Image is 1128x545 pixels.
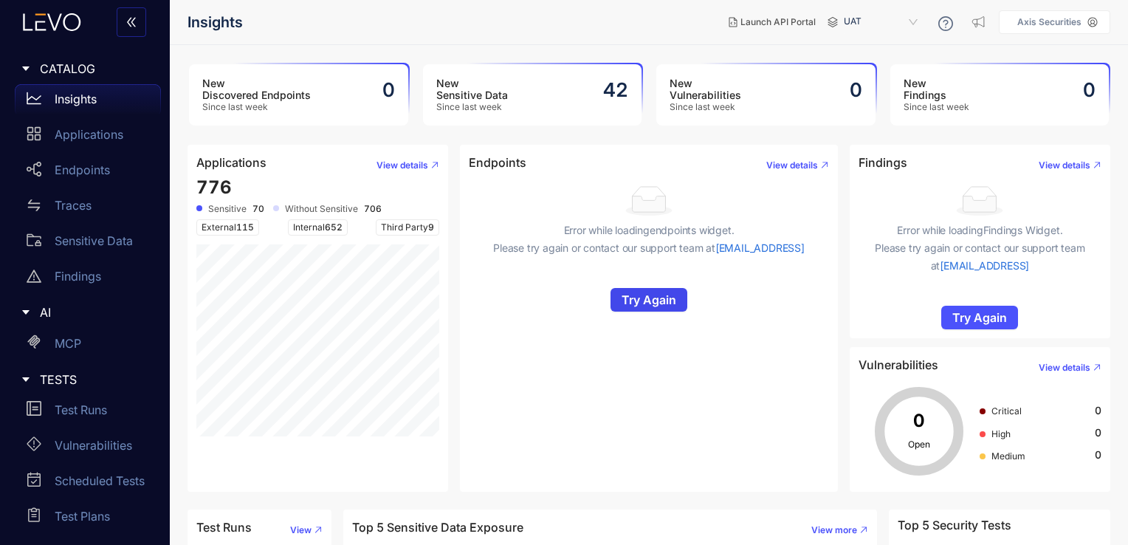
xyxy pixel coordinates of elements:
p: Endpoints [55,163,110,176]
button: Try Again [941,306,1018,329]
span: 776 [196,176,232,198]
p: Test Runs [55,403,107,417]
h3: New Findings [904,78,969,101]
span: 652 [325,222,343,233]
span: 0 [1095,427,1101,439]
span: swap [27,198,41,213]
button: View details [1027,154,1101,177]
p: Sensitive Data [55,234,133,247]
h4: Top 5 Security Tests [898,518,1011,532]
span: 0 [1095,449,1101,461]
p: MCP [55,337,81,350]
span: Try Again [622,293,676,306]
h4: Endpoints [469,156,526,169]
h2: 0 [850,79,862,101]
button: View details [1027,356,1101,380]
span: Medium [991,450,1025,462]
button: double-left [117,7,146,37]
a: Test Runs [15,395,161,431]
b: 70 [252,204,264,214]
h4: Test Runs [196,521,252,534]
a: Traces [15,191,161,226]
span: CATALOG [40,62,149,75]
span: AI [40,306,149,319]
span: warning [27,269,41,284]
p: Error while loading Findings Widget . Please try again or contact our support team at [859,222,1101,275]
span: 9 [428,222,434,233]
div: CATALOG [9,53,161,84]
span: Try Again [952,311,1007,324]
p: Error while loading endpoints widget . Please try again or contact our support team at [493,222,805,257]
a: Endpoints [15,155,161,191]
p: Traces [55,199,92,212]
span: caret-right [21,374,31,385]
button: View details [754,154,829,177]
p: Axis Securities [1017,17,1081,27]
a: Applications [15,120,161,155]
a: [EMAIL_ADDRESS] [715,241,805,254]
a: [EMAIL_ADDRESS] [940,259,1029,272]
p: Applications [55,128,123,141]
span: Sensitive [208,204,247,214]
span: View details [766,160,818,171]
span: View [290,525,312,535]
span: Launch API Portal [740,17,816,27]
p: Test Plans [55,510,110,523]
h2: 0 [382,79,395,101]
h4: Findings [859,156,907,169]
h3: New Vulnerabilities [670,78,741,101]
h4: Applications [196,156,266,169]
h4: Vulnerabilities [859,358,938,371]
p: Findings [55,270,101,283]
span: UAT [844,10,921,34]
p: Insights [55,92,97,106]
div: AI [9,297,161,328]
span: caret-right [21,64,31,74]
a: Insights [15,84,161,120]
p: Vulnerabilities [55,439,132,452]
span: Since last week [904,102,969,112]
span: double-left [125,16,137,30]
h3: New Sensitive Data [436,78,508,101]
p: Scheduled Tests [55,474,145,487]
span: Since last week [202,102,311,112]
span: caret-right [21,307,31,318]
span: View details [376,160,428,171]
span: View details [1039,160,1090,171]
span: 115 [236,222,254,233]
span: Internal [288,219,348,236]
button: View [278,518,323,542]
span: Since last week [436,102,508,112]
span: View more [811,525,857,535]
a: Scheduled Tests [15,466,161,501]
a: Sensitive Data [15,226,161,261]
span: High [991,428,1011,439]
span: Insights [188,14,243,31]
h3: New Discovered Endpoints [202,78,311,101]
a: Vulnerabilities [15,431,161,466]
span: External [196,219,259,236]
span: TESTS [40,373,149,386]
button: Launch API Portal [717,10,828,34]
button: Try Again [611,288,687,312]
span: Without Sensitive [285,204,358,214]
span: View details [1039,363,1090,373]
a: Test Plans [15,501,161,537]
b: 706 [364,204,382,214]
a: MCP [15,329,161,364]
span: Third Party [376,219,439,236]
button: View more [799,518,868,542]
h4: Top 5 Sensitive Data Exposure [352,521,523,534]
div: TESTS [9,364,161,395]
h2: 0 [1083,79,1096,101]
a: Findings [15,261,161,297]
h2: 42 [603,79,628,101]
span: Critical [991,405,1022,417]
button: View details [365,154,439,177]
span: Since last week [670,102,741,112]
span: 0 [1095,405,1101,417]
